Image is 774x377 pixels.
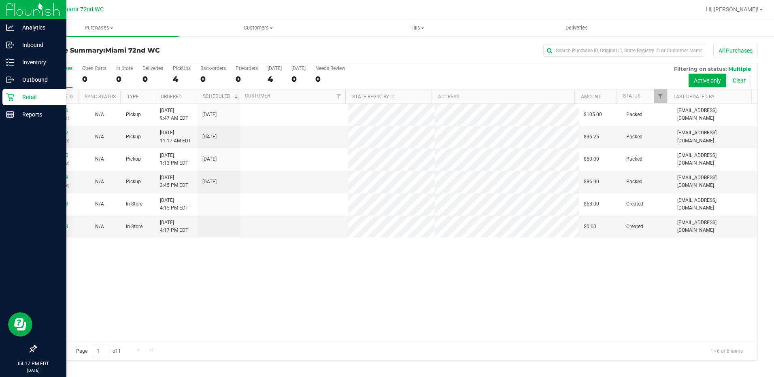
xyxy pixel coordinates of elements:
input: Search Purchase ID, Original ID, State Registry ID or Customer Name... [543,44,705,57]
inline-svg: Retail [6,93,14,101]
a: State Registry ID [352,94,395,100]
input: 1 [93,345,107,357]
a: Ordered [161,94,182,100]
span: In-Store [126,223,142,231]
div: PickUps [173,66,191,71]
button: Clear [727,74,751,87]
span: Hi, [PERSON_NAME]! [706,6,759,13]
span: Miami 72nd WC [62,6,104,13]
div: 0 [82,74,106,84]
div: [DATE] [268,66,282,71]
a: Sync Status [85,94,116,100]
span: [EMAIL_ADDRESS][DOMAIN_NAME] [677,152,753,167]
span: 1 - 6 of 6 items [704,345,749,357]
button: N/A [95,223,104,231]
span: Deliveries [555,24,599,32]
a: Amount [581,94,601,100]
div: 0 [315,74,345,84]
span: [EMAIL_ADDRESS][DOMAIN_NAME] [677,129,753,144]
div: Open Carts [82,66,106,71]
span: [EMAIL_ADDRESS][DOMAIN_NAME] [677,219,753,234]
p: Inventory [14,57,63,67]
span: $68.00 [584,200,599,208]
span: [DATE] [202,133,217,141]
div: 0 [142,74,163,84]
span: [EMAIL_ADDRESS][DOMAIN_NAME] [677,174,753,189]
inline-svg: Inventory [6,58,14,66]
span: Pickup [126,133,141,141]
inline-svg: Analytics [6,23,14,32]
div: 0 [236,74,258,84]
span: [EMAIL_ADDRESS][DOMAIN_NAME] [677,107,753,122]
span: Page of 1 [69,345,128,357]
span: [DATE] [202,111,217,119]
span: [EMAIL_ADDRESS][DOMAIN_NAME] [677,197,753,212]
span: Purchases [19,24,179,32]
span: $105.00 [584,111,602,119]
span: $36.25 [584,133,599,141]
div: 4 [268,74,282,84]
button: Active only [689,74,726,87]
a: Filter [332,89,345,103]
inline-svg: Outbound [6,76,14,84]
p: Retail [14,92,63,102]
div: Deliveries [142,66,163,71]
button: N/A [95,178,104,186]
span: [DATE] 9:47 AM EDT [160,107,188,122]
span: Filtering on status: [674,66,727,72]
span: $50.00 [584,155,599,163]
button: N/A [95,133,104,141]
button: All Purchases [713,44,758,57]
h3: Purchase Summary: [36,47,276,54]
span: Not Applicable [95,201,104,207]
a: Deliveries [497,19,656,36]
span: Pickup [126,155,141,163]
span: [DATE] 4:15 PM EDT [160,197,188,212]
div: 4 [173,74,191,84]
p: [DATE] [4,367,63,373]
iframe: Resource center [8,312,32,337]
div: [DATE] [291,66,306,71]
span: $86.90 [584,178,599,186]
span: Miami 72nd WC [105,47,160,54]
inline-svg: Inbound [6,41,14,49]
a: Last Updated By [674,94,714,100]
p: Outbound [14,75,63,85]
a: Status [623,93,640,99]
button: N/A [95,111,104,119]
div: Needs Review [315,66,345,71]
span: Multiple [728,66,751,72]
div: Back-orders [200,66,226,71]
p: Inbound [14,40,63,50]
a: Customers [179,19,338,36]
a: Filter [654,89,667,103]
span: $0.00 [584,223,596,231]
span: Not Applicable [95,156,104,162]
button: N/A [95,200,104,208]
span: [DATE] [202,155,217,163]
span: Customers [179,24,337,32]
span: Pickup [126,178,141,186]
span: [DATE] 3:45 PM EDT [160,174,188,189]
th: Address [432,89,574,104]
span: [DATE] 4:17 PM EDT [160,219,188,234]
a: Purchases [19,19,179,36]
p: Reports [14,110,63,119]
p: Analytics [14,23,63,32]
span: Not Applicable [95,179,104,184]
div: 0 [200,74,226,84]
span: Packed [626,111,642,119]
div: Pre-orders [236,66,258,71]
span: Not Applicable [95,224,104,229]
span: [DATE] 1:13 PM EDT [160,152,188,167]
span: Created [626,223,643,231]
span: [DATE] [202,178,217,186]
a: Customer [245,93,270,99]
inline-svg: Reports [6,110,14,119]
span: Not Applicable [95,134,104,140]
p: 04:17 PM EDT [4,360,63,367]
span: Not Applicable [95,112,104,117]
span: Packed [626,155,642,163]
div: 0 [116,74,133,84]
span: [DATE] 11:17 AM EDT [160,129,191,144]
